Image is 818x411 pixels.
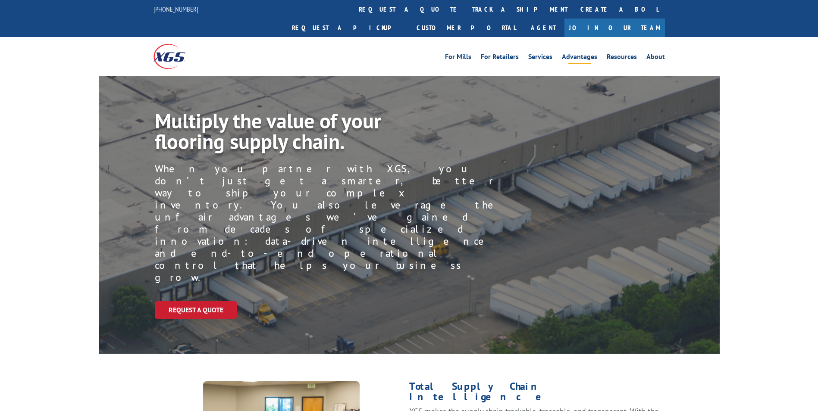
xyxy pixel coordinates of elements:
a: Join Our Team [564,19,665,37]
a: Request a pickup [285,19,410,37]
a: Resources [607,53,637,63]
a: Advantages [562,53,597,63]
a: About [646,53,665,63]
a: Customer Portal [410,19,522,37]
a: Request a Quote [155,301,237,319]
a: For Retailers [481,53,519,63]
a: [PHONE_NUMBER] [154,5,198,13]
a: Services [528,53,552,63]
a: Agent [522,19,564,37]
p: When you partner with XGS, you don’t just get a smarter, better way to ship your complex inventor... [155,163,517,283]
h1: Multiply the value of your flooring supply chain. [155,110,504,156]
h1: Total Supply Chain Intelligence [409,381,665,406]
a: For Mills [445,53,471,63]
